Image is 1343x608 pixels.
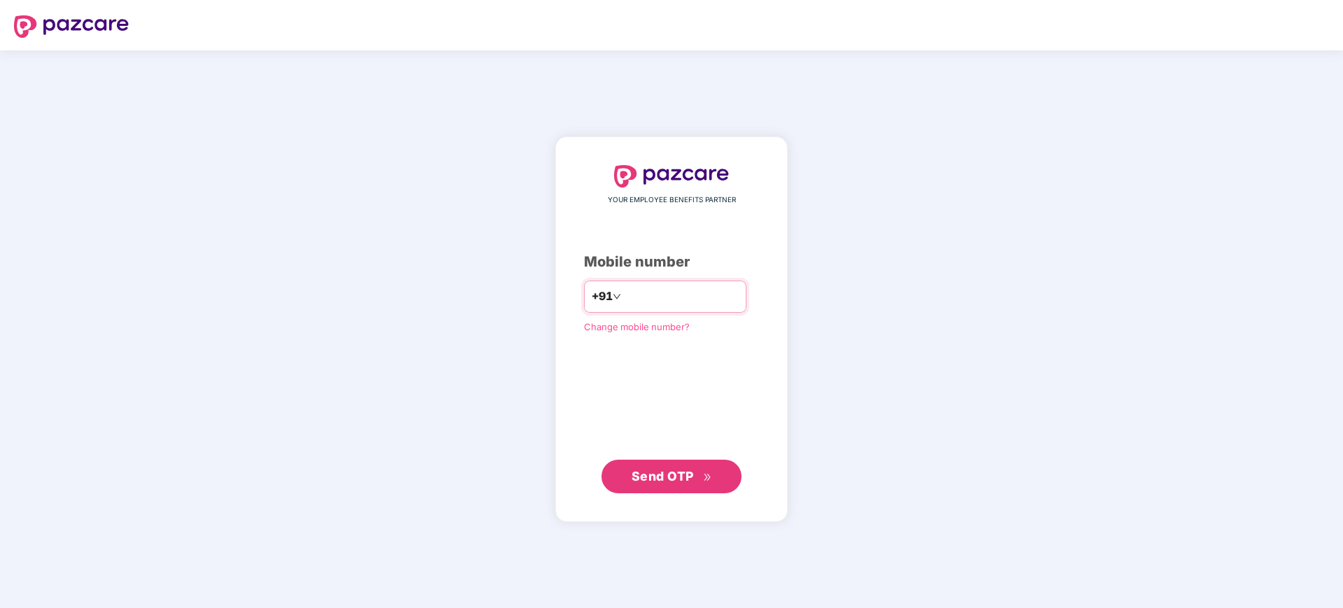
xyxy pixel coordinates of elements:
button: Send OTPdouble-right [601,460,742,493]
span: +91 [592,288,613,305]
a: Change mobile number? [584,321,690,332]
img: logo [14,15,129,38]
span: Send OTP [632,469,694,483]
span: YOUR EMPLOYEE BENEFITS PARTNER [608,195,736,206]
div: Mobile number [584,251,759,273]
img: logo [614,165,729,188]
span: double-right [703,473,712,482]
span: down [613,292,621,301]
